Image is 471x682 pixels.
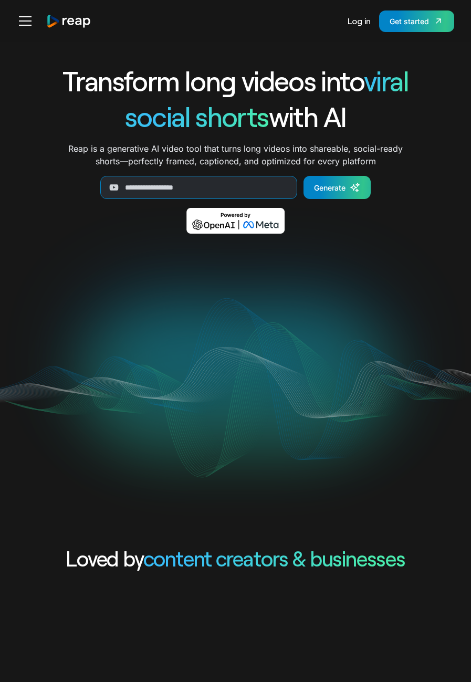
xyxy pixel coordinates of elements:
[24,63,447,99] h1: Transform long videos into
[303,176,371,199] a: Generate
[364,64,409,97] span: viral
[46,14,91,28] img: reap logo
[348,8,371,34] a: Log in
[186,208,285,234] img: Powered by OpenAI & Meta
[125,100,269,133] span: social shorts
[314,182,346,193] div: Generate
[143,545,405,571] span: content creators & businesses
[68,142,403,167] p: Reap is a generative AI video tool that turns long videos into shareable, social-ready shorts—per...
[24,99,447,134] h1: with AI
[24,176,447,199] form: Generate Form
[46,14,91,28] a: home
[17,8,38,34] div: menu
[24,249,447,460] video: Your browser does not support the video tag.
[390,16,429,27] div: Get started
[379,11,454,32] a: Get started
